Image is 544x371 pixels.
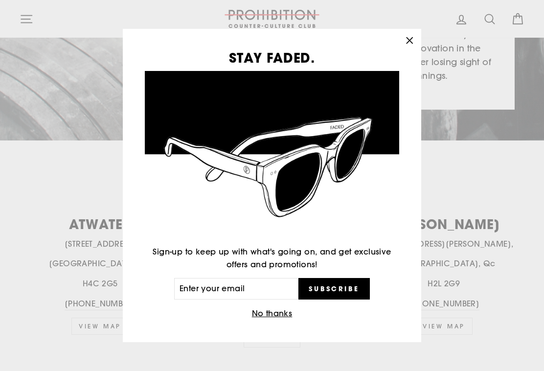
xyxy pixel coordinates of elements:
[249,307,295,321] button: No thanks
[174,278,298,300] input: Enter your email
[298,278,370,300] button: Subscribe
[309,284,360,293] span: Subscribe
[145,51,399,64] h3: STAY FADED.
[145,246,399,271] p: Sign-up to keep up with what's going on, and get exclusive offers and promotions!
